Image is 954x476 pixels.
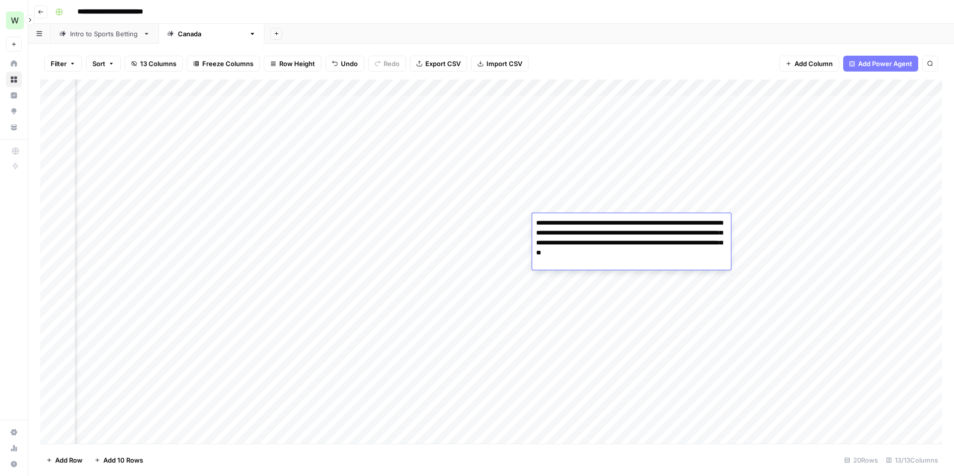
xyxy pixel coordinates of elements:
button: Add Power Agent [843,56,918,72]
span: Export CSV [425,59,461,69]
a: Opportunities [6,103,22,119]
div: [GEOGRAPHIC_DATA] [178,29,245,39]
span: Undo [341,59,358,69]
a: Insights [6,87,22,103]
span: Filter [51,59,67,69]
span: Add Row [55,455,82,465]
span: Import CSV [486,59,522,69]
a: Settings [6,424,22,440]
a: Usage [6,440,22,456]
button: Row Height [264,56,321,72]
a: [GEOGRAPHIC_DATA] [159,24,264,44]
div: 13/13 Columns [882,452,942,468]
button: Add Column [779,56,839,72]
button: Freeze Columns [187,56,260,72]
span: Add Column [795,59,833,69]
button: Import CSV [471,56,529,72]
div: Intro to Sports Betting [70,29,139,39]
span: Freeze Columns [202,59,253,69]
a: Intro to Sports Betting [51,24,159,44]
span: 13 Columns [140,59,176,69]
a: Browse [6,72,22,87]
span: W [11,14,19,26]
span: Sort [92,59,105,69]
a: Home [6,56,22,72]
span: Add 10 Rows [103,455,143,465]
button: Help + Support [6,456,22,472]
button: Workspace: Workspace1 [6,8,22,33]
button: Export CSV [410,56,467,72]
button: Sort [86,56,121,72]
button: Add 10 Rows [88,452,149,468]
span: Add Power Agent [858,59,912,69]
button: Undo [325,56,364,72]
a: Your Data [6,119,22,135]
div: 20 Rows [840,452,882,468]
button: 13 Columns [125,56,183,72]
button: Filter [44,56,82,72]
span: Row Height [279,59,315,69]
button: Redo [368,56,406,72]
span: Redo [384,59,399,69]
button: Add Row [40,452,88,468]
